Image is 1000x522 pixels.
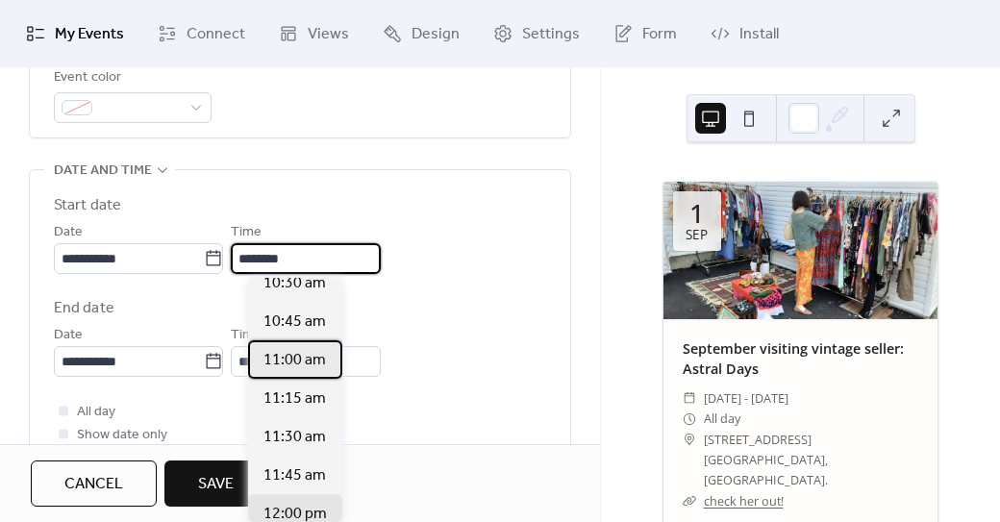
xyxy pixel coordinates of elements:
a: Views [264,8,363,60]
span: Date [54,221,83,244]
div: End date [54,297,114,320]
div: ​ [683,409,696,429]
span: Save [198,473,234,496]
span: 11:00 am [263,349,326,372]
span: [STREET_ADDRESS] [GEOGRAPHIC_DATA], [GEOGRAPHIC_DATA]. [704,430,918,491]
span: Install [739,23,779,46]
div: ​ [683,491,696,511]
a: My Events [12,8,138,60]
a: Install [696,8,793,60]
div: 1 [689,200,704,226]
span: [DATE] - [DATE] [704,388,788,409]
span: Connect [187,23,245,46]
span: All day [77,401,115,424]
a: Connect [143,8,260,60]
span: Cancel [64,473,123,496]
a: Design [368,8,474,60]
span: 11:30 am [263,426,326,449]
span: Time [231,221,262,244]
span: My Events [55,23,124,46]
span: 11:15 am [263,387,326,410]
span: Form [642,23,677,46]
div: Event color [54,66,208,89]
span: Settings [522,23,580,46]
a: Form [599,8,691,60]
span: 10:45 am [263,311,326,334]
button: Cancel [31,460,157,507]
div: ​ [683,430,696,450]
span: 10:30 am [263,272,326,295]
a: check her out! [704,493,784,510]
div: ​ [683,388,696,409]
button: Save [164,460,267,507]
span: Time [231,324,262,347]
span: All day [704,409,740,429]
span: Design [412,23,460,46]
span: Show date only [77,424,167,447]
span: 11:45 am [263,464,326,487]
div: Start date [54,194,121,217]
span: Date and time [54,160,152,183]
span: Date [54,324,83,347]
a: September visiting vintage seller: Astral Days [683,339,904,379]
div: Sep [686,229,708,242]
a: Settings [479,8,594,60]
span: Views [308,23,349,46]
